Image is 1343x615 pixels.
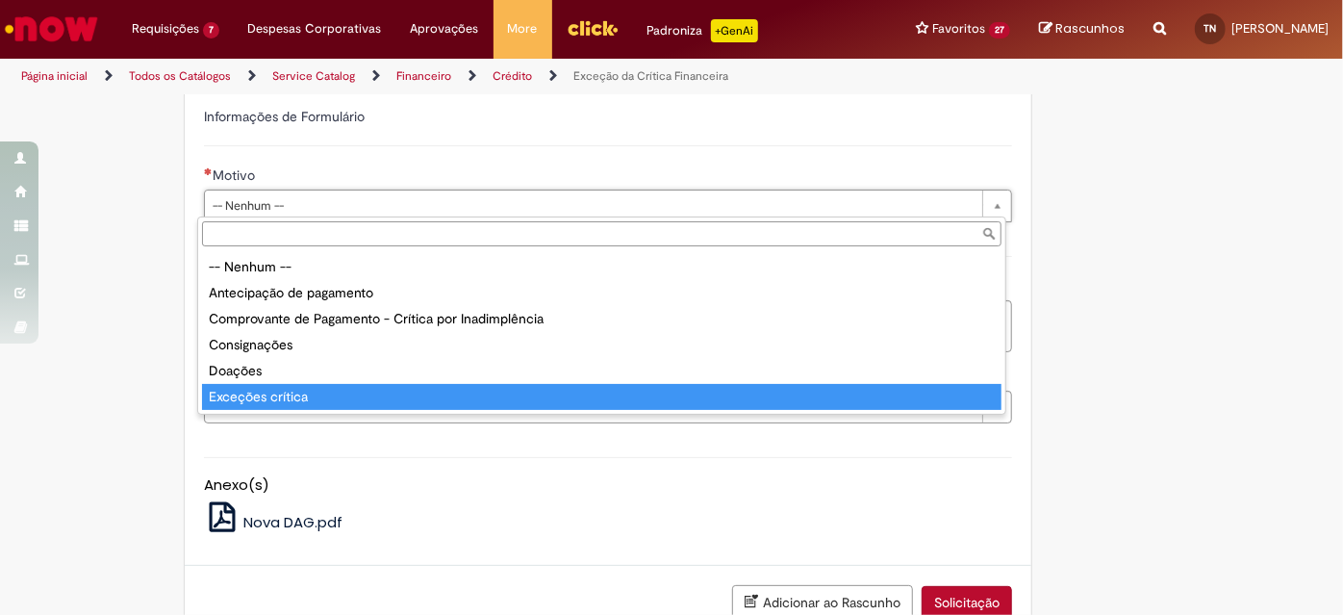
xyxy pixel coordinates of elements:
div: Consignações [202,332,1001,358]
div: Exceções crítica [202,384,1001,410]
div: -- Nenhum -- [202,254,1001,280]
div: Antecipação de pagamento [202,280,1001,306]
div: Comprovante de Pagamento - Crítica por Inadimplência [202,306,1001,332]
div: Doações [202,358,1001,384]
ul: Motivo [198,250,1005,414]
